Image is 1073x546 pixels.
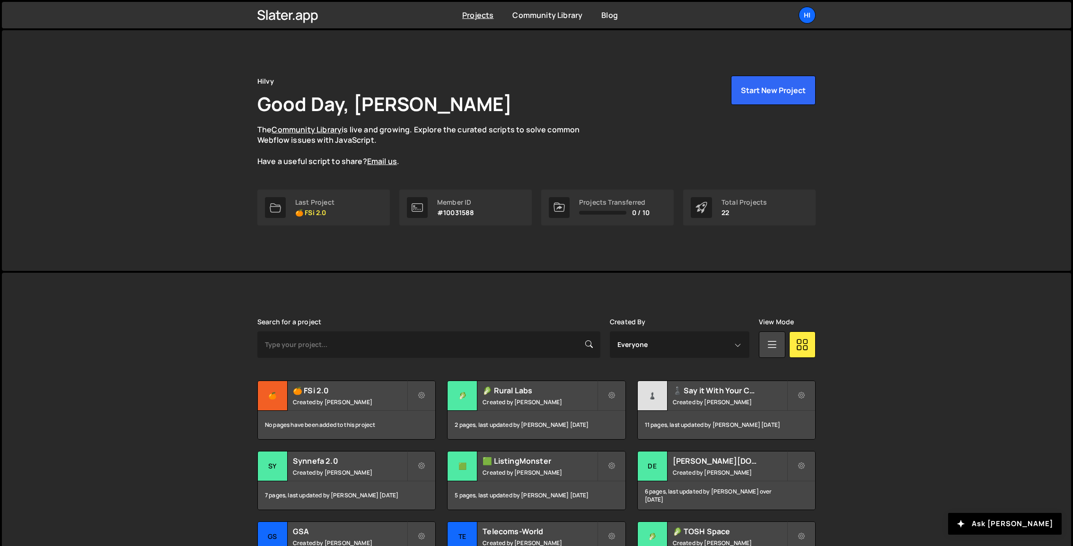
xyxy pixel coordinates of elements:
div: No pages have been added to this project [258,411,435,439]
div: 11 pages, last updated by [PERSON_NAME] [DATE] [638,411,815,439]
div: ♟️ [638,381,668,411]
h2: 🟩 ListingMonster [483,456,597,466]
a: De [PERSON_NAME][DOMAIN_NAME] Created by [PERSON_NAME] 6 pages, last updated by [PERSON_NAME] ove... [637,451,816,510]
small: Created by [PERSON_NAME] [293,398,407,406]
a: Blog [601,10,618,20]
input: Type your project... [257,331,600,358]
p: The is live and growing. Explore the curated scripts to solve common Webflow issues with JavaScri... [257,124,598,167]
div: Last Project [295,199,334,206]
a: 🥬 🥬 Rural Labs Created by [PERSON_NAME] 2 pages, last updated by [PERSON_NAME] [DATE] [447,381,625,440]
h2: 🍊 FSi 2.0 [293,385,407,396]
a: Community Library [512,10,582,20]
a: Sy Synnefa 2.0 Created by [PERSON_NAME] 7 pages, last updated by [PERSON_NAME] [DATE] [257,451,436,510]
h2: Telecoms-World [483,526,597,537]
div: 2 pages, last updated by [PERSON_NAME] [DATE] [448,411,625,439]
h2: [PERSON_NAME][DOMAIN_NAME] [673,456,787,466]
a: Last Project 🍊 FSi 2.0 [257,190,390,225]
div: Member ID [437,199,474,206]
div: 🥬 [448,381,477,411]
a: 🟩 🟩 ListingMonster Created by [PERSON_NAME] 5 pages, last updated by [PERSON_NAME] [DATE] [447,451,625,510]
div: Hilvy [257,76,274,87]
small: Created by [PERSON_NAME] [673,398,787,406]
a: Email us [367,156,397,166]
small: Created by [PERSON_NAME] [483,398,597,406]
h1: Good Day, [PERSON_NAME] [257,91,512,117]
p: 🍊 FSi 2.0 [295,209,334,217]
div: Projects Transferred [579,199,650,206]
div: De [638,451,668,481]
h2: ♟️ Say it With Your Chess [673,385,787,396]
small: Created by [PERSON_NAME] [293,468,407,477]
div: 🟩 [448,451,477,481]
div: 5 pages, last updated by [PERSON_NAME] [DATE] [448,481,625,510]
label: Search for a project [257,318,321,326]
h2: GSA [293,526,407,537]
a: 🍊 🍊 FSi 2.0 Created by [PERSON_NAME] No pages have been added to this project [257,381,436,440]
h2: 🥬 TOSH Space [673,526,787,537]
a: Community Library [272,124,342,135]
label: View Mode [759,318,794,326]
button: Start New Project [731,76,816,105]
small: Created by [PERSON_NAME] [483,468,597,477]
p: #10031588 [437,209,474,217]
label: Created By [610,318,646,326]
div: Sy [258,451,288,481]
div: 🍊 [258,381,288,411]
div: 6 pages, last updated by [PERSON_NAME] over [DATE] [638,481,815,510]
div: 7 pages, last updated by [PERSON_NAME] [DATE] [258,481,435,510]
div: Total Projects [721,199,767,206]
a: Hi [799,7,816,24]
small: Created by [PERSON_NAME] [673,468,787,477]
a: ♟️ ♟️ Say it With Your Chess Created by [PERSON_NAME] 11 pages, last updated by [PERSON_NAME] [DATE] [637,381,816,440]
h2: 🥬 Rural Labs [483,385,597,396]
p: 22 [721,209,767,217]
span: 0 / 10 [632,209,650,217]
h2: Synnefa 2.0 [293,456,407,466]
button: Ask [PERSON_NAME] [948,513,1062,535]
a: Projects [462,10,493,20]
